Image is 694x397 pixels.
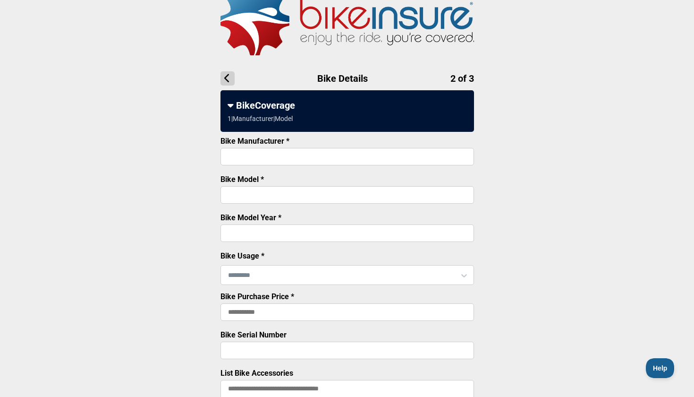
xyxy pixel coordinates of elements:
[220,330,287,339] label: Bike Serial Number
[220,137,289,146] label: Bike Manufacturer *
[220,213,281,222] label: Bike Model Year *
[220,71,474,86] h1: Bike Details
[220,292,294,301] label: Bike Purchase Price *
[220,175,264,184] label: Bike Model *
[228,100,467,111] div: BikeCoverage
[220,251,264,260] label: Bike Usage *
[646,358,675,378] iframe: Toggle Customer Support
[228,115,293,122] div: 1 | Manufacturer | Model
[450,73,474,84] span: 2 of 3
[220,369,293,378] label: List Bike Accessories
